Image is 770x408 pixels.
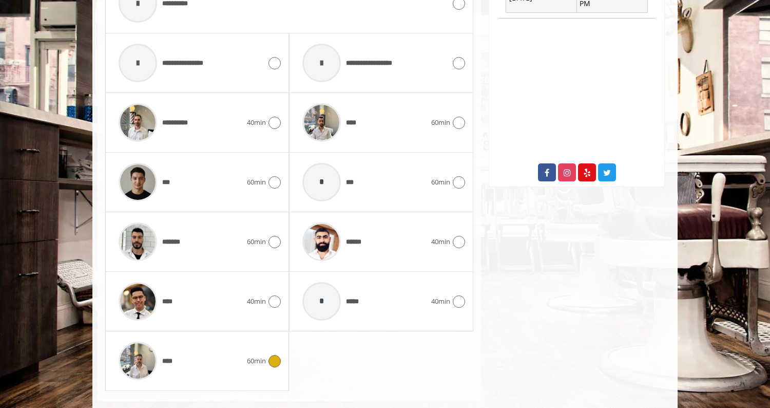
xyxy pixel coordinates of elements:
span: 60min [247,356,266,366]
span: 60min [431,177,450,188]
span: 60min [431,117,450,128]
span: 40min [431,296,450,307]
span: 40min [247,117,266,128]
span: 40min [247,296,266,307]
span: 40min [431,236,450,247]
span: 60min [247,177,266,188]
span: 60min [247,236,266,247]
